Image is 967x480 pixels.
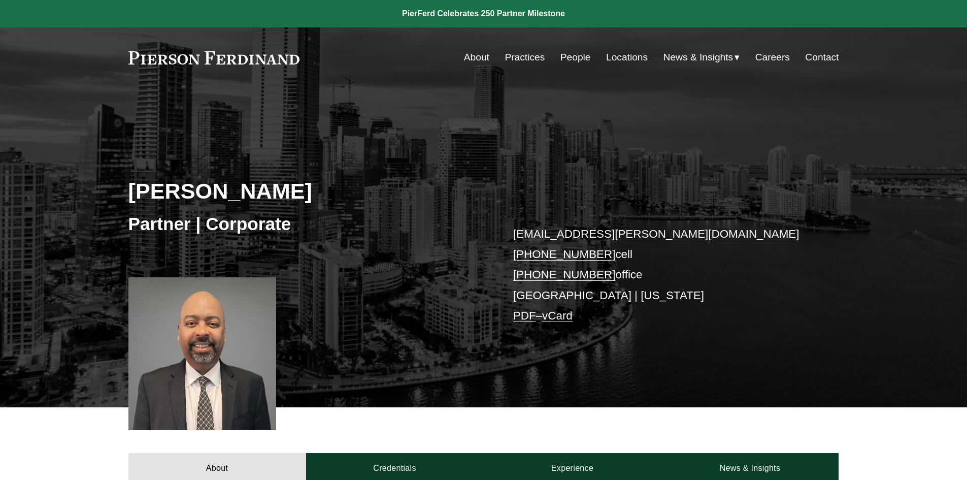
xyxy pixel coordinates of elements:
a: About [464,48,489,67]
a: [PHONE_NUMBER] [513,268,616,281]
h3: Partner | Corporate [128,213,484,235]
a: [EMAIL_ADDRESS][PERSON_NAME][DOMAIN_NAME] [513,228,799,240]
a: People [560,48,591,67]
span: News & Insights [663,49,733,67]
a: Contact [805,48,839,67]
p: cell office [GEOGRAPHIC_DATA] | [US_STATE] – [513,224,809,327]
h2: [PERSON_NAME] [128,178,484,204]
a: Practices [505,48,545,67]
a: Careers [755,48,790,67]
a: Locations [606,48,648,67]
a: vCard [542,309,573,322]
a: [PHONE_NUMBER] [513,248,616,261]
a: PDF [513,309,536,322]
a: folder dropdown [663,48,740,67]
